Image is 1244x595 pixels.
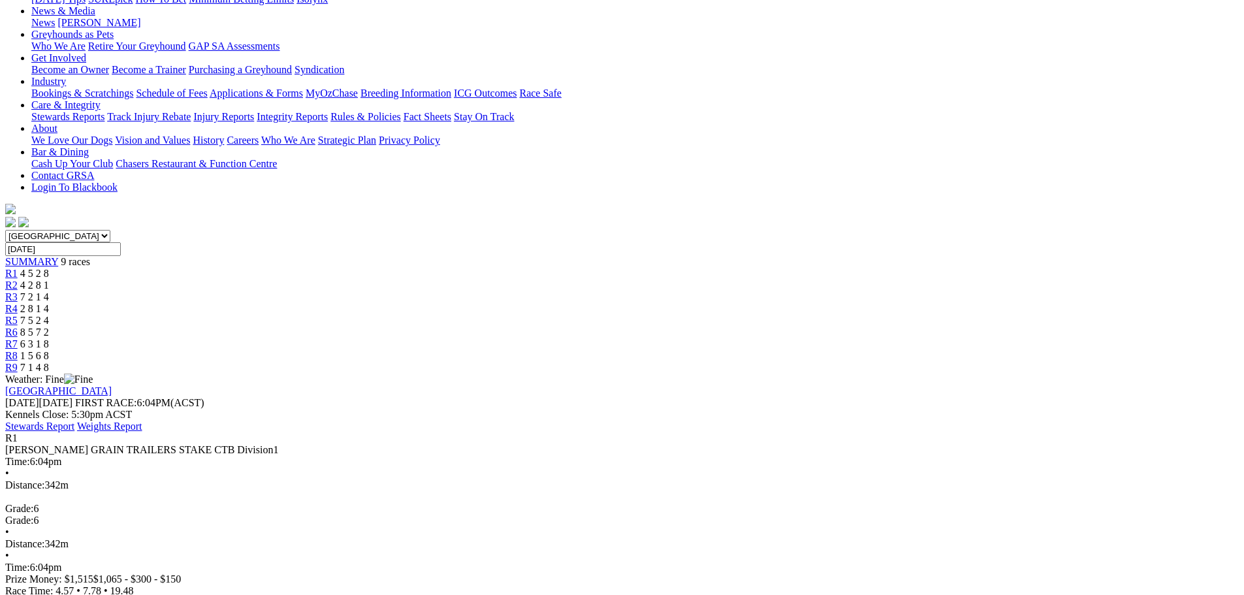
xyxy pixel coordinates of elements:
a: Applications & Forms [210,88,303,99]
a: Integrity Reports [257,111,328,122]
div: 6:04pm [5,562,1239,573]
a: Track Injury Rebate [107,111,191,122]
div: 342m [5,479,1239,491]
span: R1 [5,432,18,443]
span: R4 [5,303,18,314]
span: • [5,468,9,479]
div: Prize Money: $1,515 [5,573,1239,585]
a: R6 [5,327,18,338]
a: Rules & Policies [330,111,401,122]
div: Care & Integrity [31,111,1239,123]
span: • [5,526,9,538]
a: Weights Report [77,421,142,432]
span: 6 3 1 8 [20,338,49,349]
a: Login To Blackbook [31,182,118,193]
div: 6 [5,515,1239,526]
span: 6:04PM(ACST) [75,397,204,408]
a: Strategic Plan [318,135,376,146]
a: R1 [5,268,18,279]
a: R8 [5,350,18,361]
a: Injury Reports [193,111,254,122]
span: FIRST RACE: [75,397,136,408]
div: Get Involved [31,64,1239,76]
span: Weather: Fine [5,374,93,385]
a: R7 [5,338,18,349]
img: facebook.svg [5,217,16,227]
a: Stewards Report [5,421,74,432]
a: R2 [5,280,18,291]
div: 6:04pm [5,456,1239,468]
a: ICG Outcomes [454,88,517,99]
a: Who We Are [261,135,315,146]
a: Vision and Values [115,135,190,146]
a: Breeding Information [360,88,451,99]
span: Distance: [5,538,44,549]
input: Select date [5,242,121,256]
a: News [31,17,55,28]
span: 1 5 6 8 [20,350,49,361]
a: Cash Up Your Club [31,158,113,169]
a: Care & Integrity [31,99,101,110]
div: Bar & Dining [31,158,1239,170]
img: twitter.svg [18,217,29,227]
a: Greyhounds as Pets [31,29,114,40]
span: [DATE] [5,397,39,408]
a: Fact Sheets [404,111,451,122]
a: Stewards Reports [31,111,104,122]
span: 7 1 4 8 [20,362,49,373]
a: [GEOGRAPHIC_DATA] [5,385,112,396]
a: GAP SA Assessments [189,40,280,52]
a: R9 [5,362,18,373]
div: [PERSON_NAME] GRAIN TRAILERS STAKE CTB Division1 [5,444,1239,456]
a: Become an Owner [31,64,109,75]
div: Industry [31,88,1239,99]
span: Time: [5,456,30,467]
div: Greyhounds as Pets [31,40,1239,52]
span: Grade: [5,515,34,526]
a: Bookings & Scratchings [31,88,133,99]
a: R5 [5,315,18,326]
a: Contact GRSA [31,170,94,181]
a: Careers [227,135,259,146]
span: 8 5 7 2 [20,327,49,338]
div: 6 [5,503,1239,515]
a: Purchasing a Greyhound [189,64,292,75]
span: 4 5 2 8 [20,268,49,279]
span: 7 2 1 4 [20,291,49,302]
span: Distance: [5,479,44,490]
a: About [31,123,57,134]
a: Schedule of Fees [136,88,207,99]
span: • [5,550,9,561]
span: 2 8 1 4 [20,303,49,314]
a: [PERSON_NAME] [57,17,140,28]
a: Stay On Track [454,111,514,122]
div: News & Media [31,17,1239,29]
span: Time: [5,562,30,573]
span: $1,065 - $300 - $150 [93,573,182,585]
span: 4 2 8 1 [20,280,49,291]
a: Bar & Dining [31,146,89,157]
img: logo-grsa-white.png [5,204,16,214]
div: About [31,135,1239,146]
a: History [193,135,224,146]
div: 342m [5,538,1239,550]
a: Become a Trainer [112,64,186,75]
span: Grade: [5,503,34,514]
img: Fine [64,374,93,385]
a: News & Media [31,5,95,16]
span: 9 races [61,256,90,267]
a: We Love Our Dogs [31,135,112,146]
a: Industry [31,76,66,87]
a: Get Involved [31,52,86,63]
a: Race Safe [519,88,561,99]
a: MyOzChase [306,88,358,99]
a: Chasers Restaurant & Function Centre [116,158,277,169]
a: R3 [5,291,18,302]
